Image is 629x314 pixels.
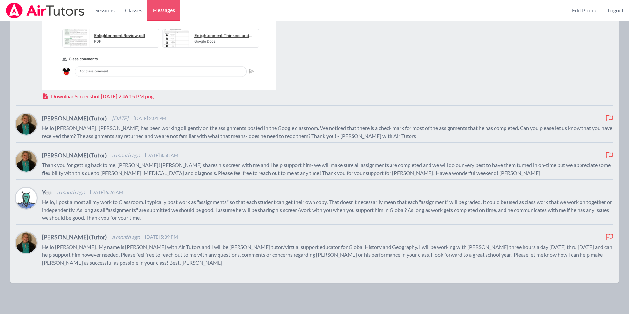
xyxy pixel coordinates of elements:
h4: You [42,188,52,197]
span: [DATE] 8:58 AM [145,152,178,158]
img: Amy Ayers [16,151,37,172]
img: Amy Ayers [16,232,37,253]
img: Christopher Miles [16,188,37,209]
p: Hello, I post almost all my work to Classroom. I typically post work as "assignments" so that eac... [42,198,613,222]
span: a month ago [112,233,140,241]
h4: [PERSON_NAME] (Tutor) [42,232,107,242]
span: [DATE] 2:01 PM [134,115,166,121]
span: [DATE] 5:39 PM [145,234,178,240]
span: a month ago [112,151,140,159]
span: a month ago [57,188,85,196]
span: Download Screenshot [DATE] 2.46.15 PM.png [51,92,154,100]
h4: [PERSON_NAME] (Tutor) [42,114,107,123]
span: [DATE] 6:26 AM [90,189,123,195]
img: Amy Ayers [16,114,37,135]
h4: [PERSON_NAME] (Tutor) [42,151,107,160]
img: Airtutors Logo [5,3,85,18]
p: Thank you for getting back to me, [PERSON_NAME]! [PERSON_NAME] shares his screen with me and I he... [42,161,613,177]
span: [DATE] [112,114,128,122]
a: DownloadScreenshot [DATE] 2.46.15 PM.png [42,92,613,100]
p: Hello [PERSON_NAME]! My name is [PERSON_NAME] with Air Tutors and I will be [PERSON_NAME] tutor/v... [42,243,613,267]
span: Messages [153,6,175,14]
p: Hello [PERSON_NAME]! [PERSON_NAME] has been working diligently on the assignments posted in the G... [42,124,613,140]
